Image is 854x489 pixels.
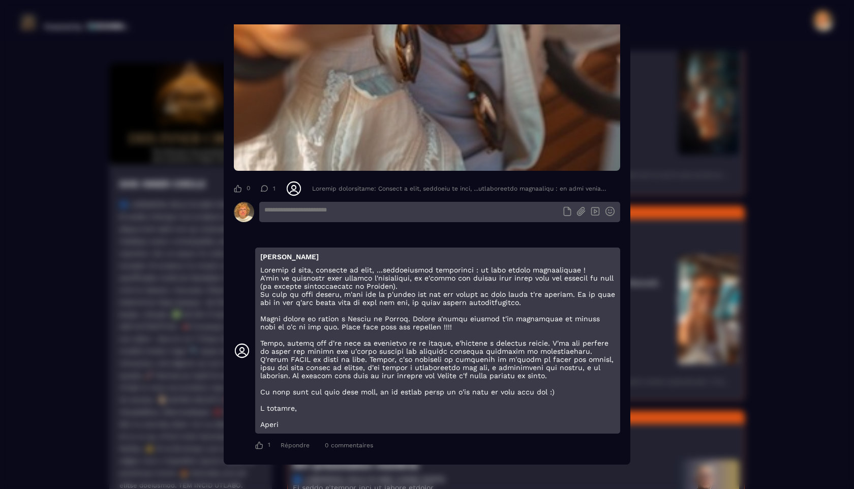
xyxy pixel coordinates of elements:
[325,442,328,449] span: 0
[247,185,250,193] span: 0
[281,442,310,449] div: Répondre
[268,441,270,449] span: 1
[331,442,373,449] span: commentaires
[260,253,615,261] p: [PERSON_NAME]
[260,266,615,429] p: Loremip d sita, consecte ad elit, ...seddoeiusmod temporinci : ut labo etdolo magnaaliquae ! A'mi...
[273,185,276,192] span: 1
[312,185,610,192] div: Loremip dolorsitame: Consect a elit, seddoeiu te inci, ...utlaboreetdo magnaaliqu : en admi venia...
